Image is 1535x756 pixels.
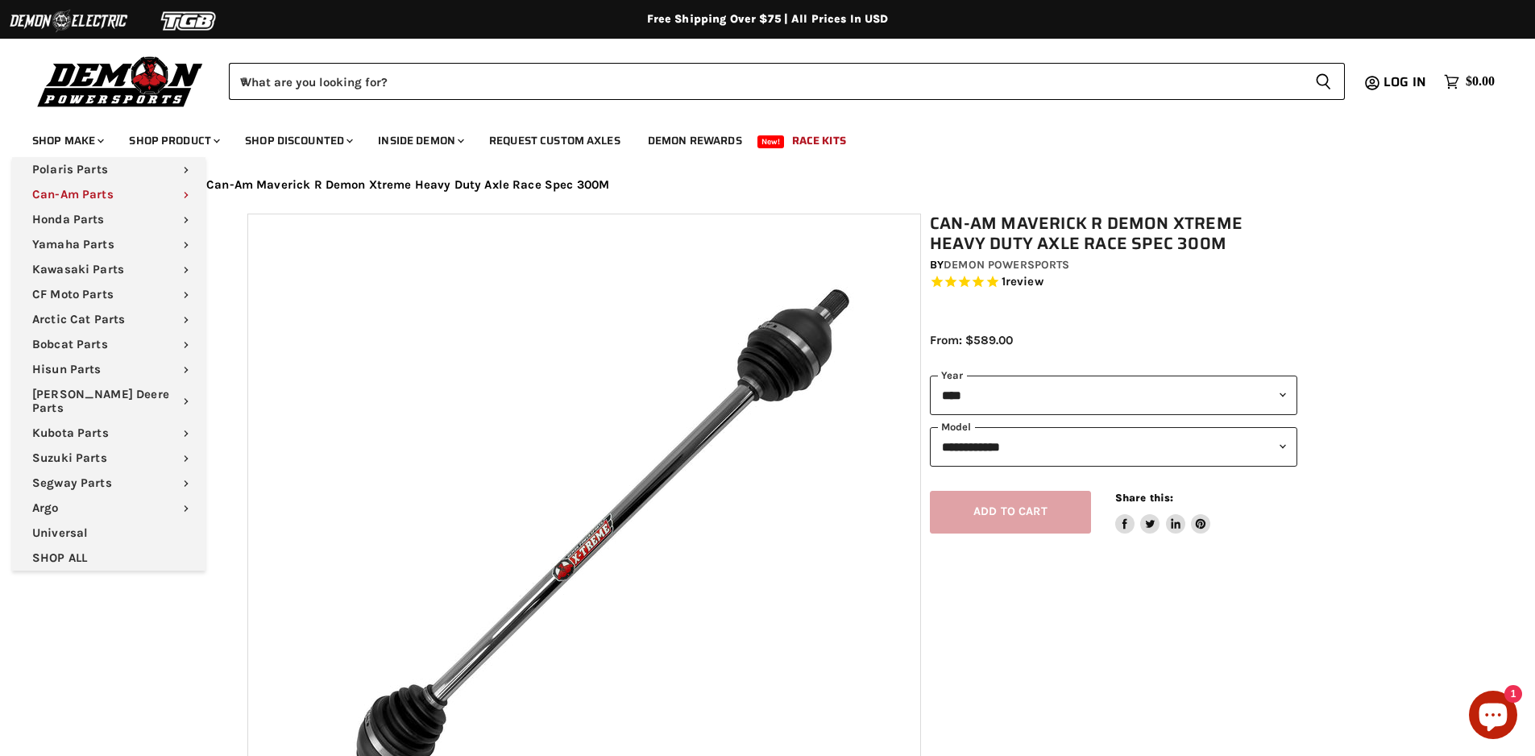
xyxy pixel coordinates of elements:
select: year [930,376,1297,415]
inbox-online-store-chat: Shopify online store chat [1464,691,1522,743]
a: CF Moto Parts [12,282,205,307]
div: Free Shipping Over $75 | All Prices In USD [123,12,1413,27]
img: Demon Electric Logo 2 [8,6,129,36]
div: by [930,256,1297,274]
a: Race Kits [780,124,858,157]
span: review [1006,275,1043,289]
a: Argo [12,496,205,521]
span: Log in [1384,72,1426,92]
a: Kubota Parts [12,421,205,446]
a: Universal [12,521,205,546]
a: Bobcat Parts [12,332,205,357]
a: Shop Discounted [233,124,363,157]
img: TGB Logo 2 [129,6,250,36]
ul: Main menu [20,118,1491,157]
button: Search [1302,63,1345,100]
a: Honda Parts [12,207,205,232]
span: Can-Am Maverick R Demon Xtreme Heavy Duty Axle Race Spec 300M [206,178,609,192]
a: Yamaha Parts [12,232,205,257]
a: Hisun Parts [12,357,205,382]
nav: Breadcrumbs [123,178,1413,192]
input: When autocomplete results are available use up and down arrows to review and enter to select [229,63,1302,100]
a: Demon Rewards [636,124,754,157]
select: modal-name [930,427,1297,467]
form: Product [229,63,1345,100]
a: Arctic Cat Parts [12,307,205,332]
a: SHOP ALL [12,546,205,571]
span: From: $589.00 [930,333,1013,347]
a: Kawasaki Parts [12,257,205,282]
a: Demon Powersports [944,258,1069,272]
a: [PERSON_NAME] Deere Parts [12,382,205,421]
a: Log in [1376,75,1436,89]
h1: Can-Am Maverick R Demon Xtreme Heavy Duty Axle Race Spec 300M [930,214,1297,254]
a: $0.00 [1436,70,1503,93]
aside: Share this: [1115,491,1211,534]
a: Inside Demon [366,124,474,157]
a: Suzuki Parts [12,446,205,471]
span: Rated 5.0 out of 5 stars 1 reviews [930,274,1297,291]
a: Shop Product [117,124,230,157]
a: Shop Make [20,124,114,157]
a: Can-Am Parts [12,182,205,207]
img: Demon Powersports [32,52,209,110]
span: $0.00 [1466,74,1495,89]
span: 1 reviews [1002,275,1043,289]
a: Segway Parts [12,471,205,496]
span: Share this: [1115,492,1173,504]
a: Polaris Parts [12,157,205,182]
a: Request Custom Axles [477,124,633,157]
span: New! [757,135,785,148]
ul: Main menu [12,157,205,571]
